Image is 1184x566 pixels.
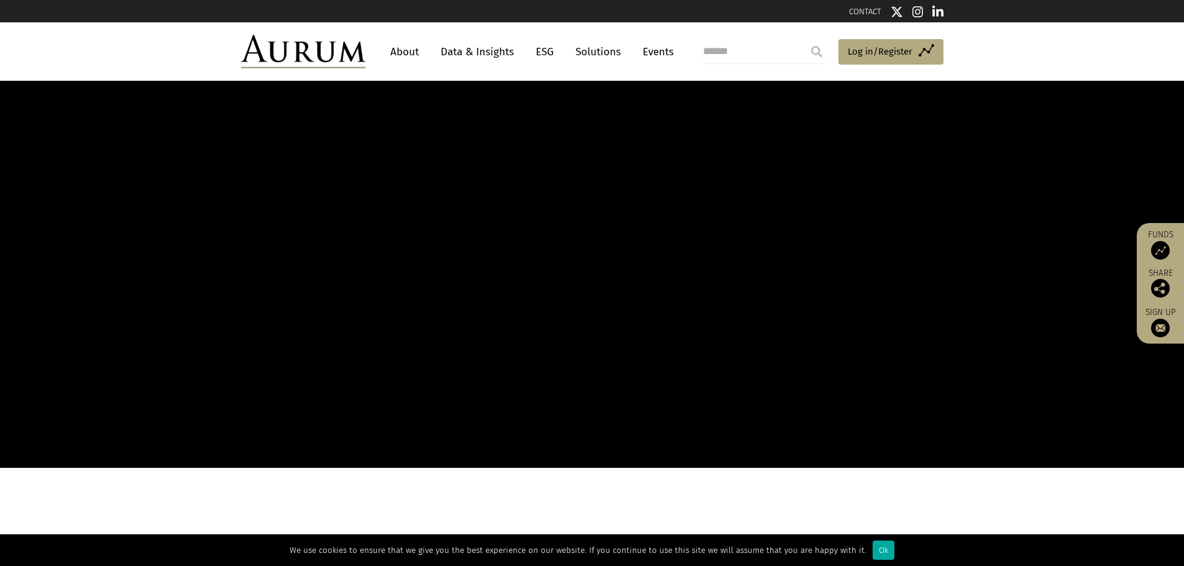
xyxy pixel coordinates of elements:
a: ESG [530,40,560,63]
a: Sign up [1143,307,1178,337]
input: Submit [804,39,829,64]
a: Funds [1143,229,1178,260]
span: Log in/Register [848,44,912,59]
img: Sign up to our newsletter [1151,319,1170,337]
img: Aurum [241,35,365,68]
img: Linkedin icon [932,6,943,18]
a: Events [636,40,674,63]
a: About [384,40,425,63]
a: Log in/Register [838,39,943,65]
div: Share [1143,269,1178,298]
img: Access Funds [1151,241,1170,260]
img: Twitter icon [891,6,903,18]
a: CONTACT [849,7,881,16]
img: Instagram icon [912,6,924,18]
a: Data & Insights [434,40,520,63]
div: Ok [873,541,894,560]
img: Share this post [1151,279,1170,298]
a: Solutions [569,40,627,63]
